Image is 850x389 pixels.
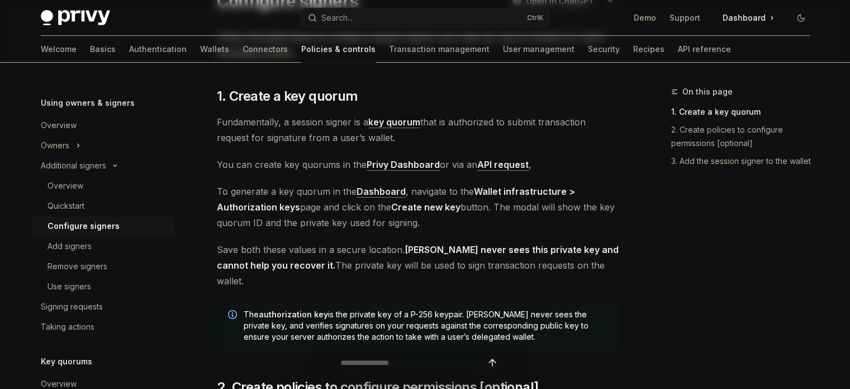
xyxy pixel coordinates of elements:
[477,159,529,171] a: API request
[32,156,175,176] button: Toggle Additional signers section
[527,13,544,22] span: Ctrl K
[41,139,69,152] div: Owners
[671,152,819,170] a: 3. Add the session signer to the wallet
[485,355,500,371] button: Send message
[671,121,819,152] a: 2. Create policies to configure permissions [optional]
[682,85,733,99] span: On this page
[321,11,353,25] div: Search...
[41,159,106,172] div: Additional signers
[368,116,420,128] a: key quorum
[634,12,656,24] a: Demo
[671,103,819,121] a: 1. Create a key quorum
[90,36,116,63] a: Basics
[41,300,103,313] div: Signing requests
[41,36,77,63] a: Welcome
[340,350,485,375] input: Ask a question...
[389,36,490,63] a: Transaction management
[48,280,91,293] div: Use signers
[217,157,620,172] span: You can create key quorums in the or via an ,
[503,36,574,63] a: User management
[723,12,766,24] span: Dashboard
[48,260,107,273] div: Remove signers
[301,36,376,63] a: Policies & controls
[367,159,440,171] a: Privy Dashboard
[633,36,664,63] a: Recipes
[244,309,609,343] span: The is the private key of a P-256 keypair. [PERSON_NAME] never sees the private key, and verifies...
[41,355,92,368] h5: Key quorums
[588,36,620,63] a: Security
[391,201,460,213] strong: Create new key
[41,96,135,110] h5: Using owners & signers
[200,36,229,63] a: Wallets
[32,256,175,276] a: Remove signers
[217,244,619,271] strong: [PERSON_NAME] never sees this private key and cannot help you recover it.
[217,87,358,105] span: 1. Create a key quorum
[48,199,84,213] div: Quickstart
[357,186,406,198] a: Dashboard
[678,36,731,63] a: API reference
[129,36,187,63] a: Authentication
[41,10,110,26] img: dark logo
[32,276,175,297] a: Use signers
[243,36,288,63] a: Connectors
[32,297,175,317] a: Signing requests
[792,9,810,27] button: Toggle dark mode
[48,240,92,253] div: Add signers
[32,135,175,156] button: Toggle Owners section
[32,196,175,216] a: Quickstart
[228,310,239,321] svg: Info
[217,184,620,231] span: To generate a key quorum in the , navigate to the page and click on the button. The modal will sh...
[41,119,77,132] div: Overview
[32,115,175,135] a: Overview
[32,216,175,236] a: Configure signers
[32,317,175,337] a: Taking actions
[300,8,550,28] button: Open search
[217,242,620,289] span: Save both these values in a secure location. The private key will be used to sign transaction req...
[48,219,120,233] div: Configure signers
[714,9,783,27] a: Dashboard
[32,236,175,256] a: Add signers
[41,320,94,334] div: Taking actions
[217,114,620,146] span: Fundamentally, a session signer is a that is authorized to submit transaction request for signatu...
[48,179,83,193] div: Overview
[669,12,700,24] a: Support
[32,176,175,196] a: Overview
[259,310,328,319] strong: authorization key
